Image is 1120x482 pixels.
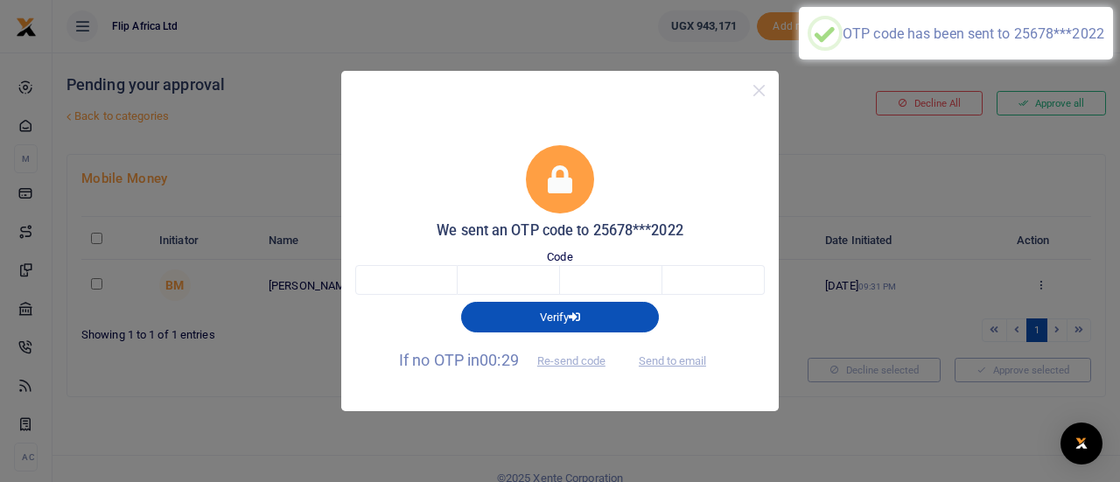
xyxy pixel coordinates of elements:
[746,78,772,103] button: Close
[355,222,765,240] h5: We sent an OTP code to 25678***2022
[461,302,659,332] button: Verify
[547,248,572,266] label: Code
[843,25,1104,42] div: OTP code has been sent to 25678***2022
[1060,423,1102,465] div: Open Intercom Messenger
[399,351,620,369] span: If no OTP in
[479,351,519,369] span: 00:29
